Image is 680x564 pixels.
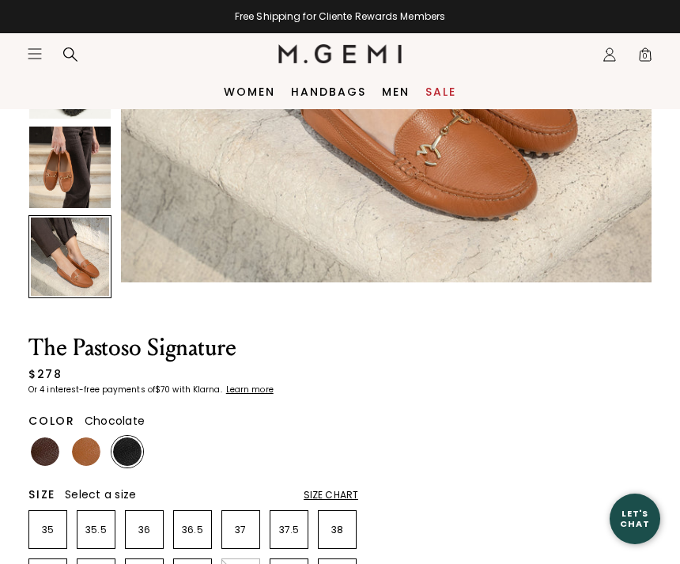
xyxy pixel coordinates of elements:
[278,44,402,63] img: M.Gemi
[224,85,275,98] a: Women
[85,413,145,429] span: Chocolate
[28,488,55,501] h2: Size
[610,509,660,528] div: Let's Chat
[113,437,142,466] img: Black
[72,437,100,466] img: Tan
[65,486,136,502] span: Select a size
[31,437,59,466] img: Chocolate
[155,384,170,396] klarna-placement-style-amount: $70
[28,384,155,396] klarna-placement-style-body: Or 4 interest-free payments of
[29,524,66,536] p: 35
[226,384,274,396] klarna-placement-style-cta: Learn more
[637,50,653,66] span: 0
[174,524,211,536] p: 36.5
[270,524,308,536] p: 37.5
[27,46,43,62] button: Open site menu
[225,385,274,395] a: Learn more
[28,336,358,360] h1: The Pastoso Signature
[29,127,111,208] img: The Pastoso Signature
[28,414,75,427] h2: Color
[222,524,259,536] p: 37
[425,85,456,98] a: Sale
[28,366,62,382] div: $278
[291,85,366,98] a: Handbags
[319,524,356,536] p: 38
[126,524,163,536] p: 36
[172,384,224,396] klarna-placement-style-body: with Klarna
[382,85,410,98] a: Men
[304,489,358,502] div: Size Chart
[77,524,115,536] p: 35.5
